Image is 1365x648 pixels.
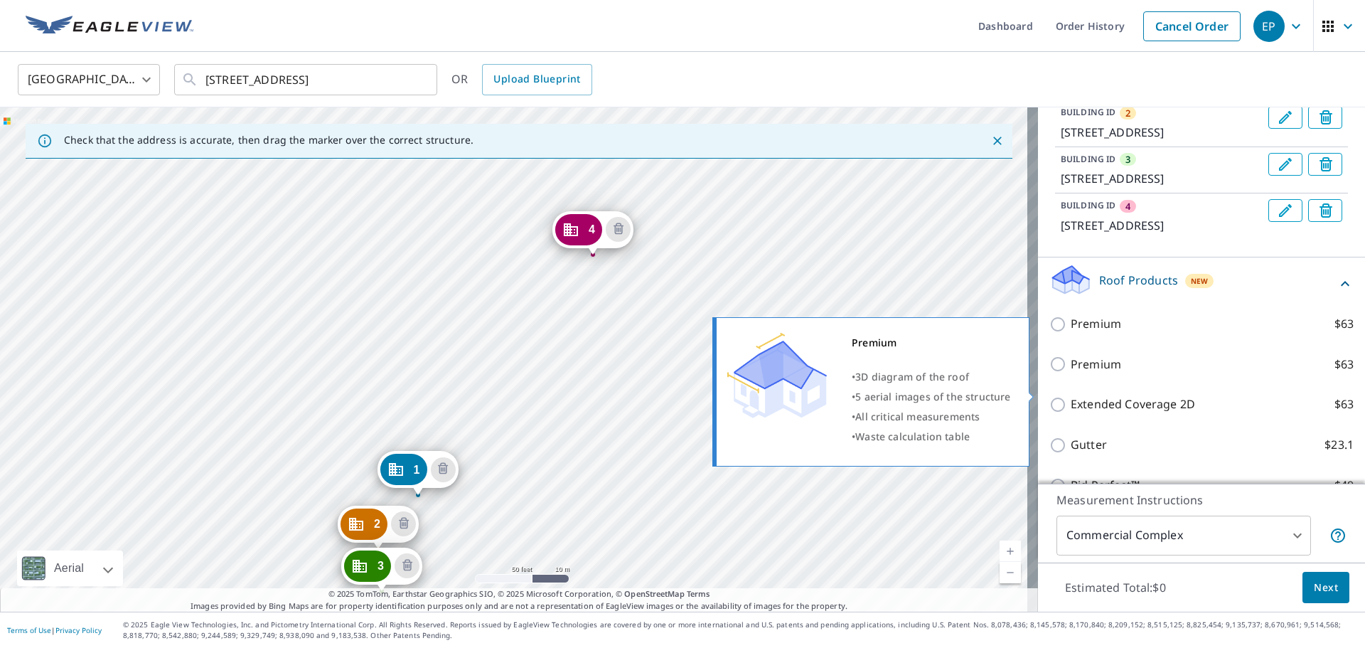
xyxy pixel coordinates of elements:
p: $63 [1334,395,1354,413]
div: Commercial Complex [1056,516,1311,556]
button: Edit building 4 [1268,199,1302,222]
span: 2 [374,519,380,529]
p: BUILDING ID [1061,106,1115,118]
a: Terms [687,588,710,599]
div: OR [451,64,592,95]
span: Next [1314,579,1338,597]
div: Premium [852,333,1011,353]
button: Delete building 2 [391,511,416,536]
p: Extended Coverage 2D [1071,395,1195,413]
a: Terms of Use [7,625,51,635]
div: • [852,407,1011,427]
p: Roof Products [1099,272,1178,289]
p: Premium [1071,315,1121,333]
span: © 2025 TomTom, Earthstar Geographics SIO, © 2025 Microsoft Corporation, © [328,588,710,600]
a: Current Level 19, Zoom In [1000,541,1021,562]
a: Privacy Policy [55,625,102,635]
p: Check that the address is accurate, then drag the marker over the correct structure. [64,134,473,147]
div: Roof ProductsNew [1049,263,1354,304]
p: [STREET_ADDRESS] [1061,124,1263,141]
input: Search by address or latitude-longitude [205,60,408,100]
span: 4 [1125,200,1130,213]
button: Close [988,132,1007,150]
div: • [852,427,1011,447]
span: All critical measurements [855,410,980,423]
span: 4 [589,224,595,235]
p: Estimated Total: $0 [1054,572,1177,603]
span: 2 [1125,107,1130,119]
span: Waste calculation table [855,430,970,443]
div: Dropped pin, building 4, Commercial property, 3397 HASTINGS ST PORT COQUITLAM BC V3B4M8 [552,211,633,255]
button: Delete building 4 [606,217,631,242]
div: [GEOGRAPHIC_DATA] [18,60,160,100]
div: EP [1253,11,1285,42]
div: Dropped pin, building 2, Commercial property, 3358 JERVIS ST PORT COQUITLAM BC V3B4P3 [338,506,419,550]
button: Delete building 2 [1308,106,1342,129]
div: • [852,367,1011,387]
p: [STREET_ADDRESS] [1061,217,1263,234]
img: EV Logo [26,16,193,37]
a: OpenStreetMap [624,588,684,599]
p: BUILDING ID [1061,153,1115,165]
button: Delete building 3 [1308,153,1342,176]
span: 3D diagram of the roof [855,370,969,383]
p: $63 [1334,315,1354,333]
a: Current Level 19, Zoom Out [1000,562,1021,583]
button: Edit building 3 [1268,153,1302,176]
p: | [7,626,102,634]
span: Upload Blueprint [493,70,580,88]
a: Cancel Order [1143,11,1241,41]
p: $63 [1334,356,1354,373]
p: Bid Perfect™ [1071,477,1140,494]
span: 1 [413,464,419,475]
button: Delete building 1 [431,457,456,482]
span: New [1191,275,1209,287]
button: Delete building 4 [1308,199,1342,222]
div: Aerial [17,551,123,586]
img: Premium [727,333,827,418]
span: 5 aerial images of the structure [855,390,1010,403]
span: 3 [378,561,384,571]
p: Gutter [1071,436,1107,454]
p: Premium [1071,356,1121,373]
div: • [852,387,1011,407]
p: © 2025 Eagle View Technologies, Inc. and Pictometry International Corp. All Rights Reserved. Repo... [123,620,1358,641]
span: 3 [1125,153,1130,166]
div: Aerial [50,551,88,586]
button: Edit building 2 [1268,106,1302,129]
p: BUILDING ID [1061,199,1115,211]
div: Dropped pin, building 1, Commercial property, 3358 JERVIS ST PORT COQUITLAM BC V3B4P3 [377,451,458,495]
span: Each building may require a separate measurement report; if so, your account will be billed per r... [1329,527,1347,544]
p: $23.1 [1324,436,1354,454]
p: [STREET_ADDRESS] [1061,170,1263,187]
p: $49 [1334,477,1354,494]
a: Upload Blueprint [482,64,591,95]
button: Next [1302,572,1349,604]
div: Dropped pin, building 3, Commercial property, 3358 JERVIS ST PORT COQUITLAM BC V3B4P3 [341,548,422,592]
p: Measurement Instructions [1056,492,1347,509]
button: Delete building 3 [395,553,419,578]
